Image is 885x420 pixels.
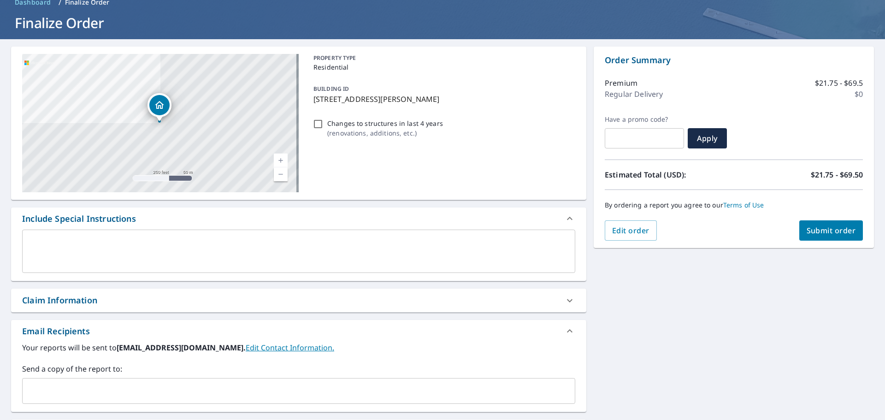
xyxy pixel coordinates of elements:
p: Order Summary [605,54,863,66]
a: Terms of Use [723,201,764,209]
p: PROPERTY TYPE [313,54,572,62]
button: Apply [688,128,727,148]
div: Include Special Instructions [22,213,136,225]
button: Submit order [799,220,863,241]
p: $21.75 - $69.5 [815,77,863,89]
span: Apply [695,133,720,143]
a: Current Level 17, Zoom In [274,154,288,167]
label: Send a copy of the report to: [22,363,575,374]
span: Edit order [612,225,649,236]
p: $21.75 - $69.50 [811,169,863,180]
p: Estimated Total (USD): [605,169,734,180]
p: Changes to structures in last 4 years [327,118,443,128]
div: Email Recipients [22,325,90,337]
b: [EMAIL_ADDRESS][DOMAIN_NAME]. [117,343,246,353]
h1: Finalize Order [11,13,874,32]
div: Claim Information [11,289,586,312]
p: [STREET_ADDRESS][PERSON_NAME] [313,94,572,105]
p: $0 [855,89,863,100]
span: Submit order [807,225,856,236]
label: Have a promo code? [605,115,684,124]
div: Include Special Instructions [11,207,586,230]
p: ( renovations, additions, etc. ) [327,128,443,138]
a: EditContactInfo [246,343,334,353]
a: Current Level 17, Zoom Out [274,167,288,181]
div: Claim Information [22,294,97,307]
div: Email Recipients [11,320,586,342]
p: Regular Delivery [605,89,663,100]
p: BUILDING ID [313,85,349,93]
label: Your reports will be sent to [22,342,575,353]
p: Residential [313,62,572,72]
button: Edit order [605,220,657,241]
p: Premium [605,77,637,89]
p: By ordering a report you agree to our [605,201,863,209]
div: Dropped pin, building 1, Residential property, 930 Lowery Rd Rockmart, GA 30153 [147,93,171,122]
